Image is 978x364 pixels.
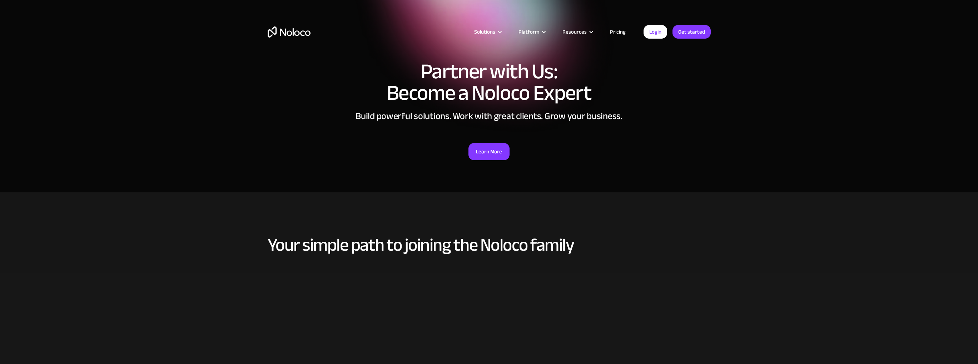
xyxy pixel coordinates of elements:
[672,25,711,39] a: Get started
[562,27,587,36] div: Resources
[510,27,553,36] div: Platform
[553,27,601,36] div: Resources
[356,107,622,125] strong: Build powerful solutions. Work with great clients. Grow your business.
[644,25,667,39] a: Login
[518,27,539,36] div: Platform
[465,27,510,36] div: Solutions
[601,27,635,36] a: Pricing
[268,235,711,255] h2: Your simple path to joining the Noloco family
[468,143,510,160] a: Learn More
[474,27,495,36] div: Solutions
[268,26,311,38] a: home
[268,61,711,104] h1: Partner with Us: Become a Noloco Expert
